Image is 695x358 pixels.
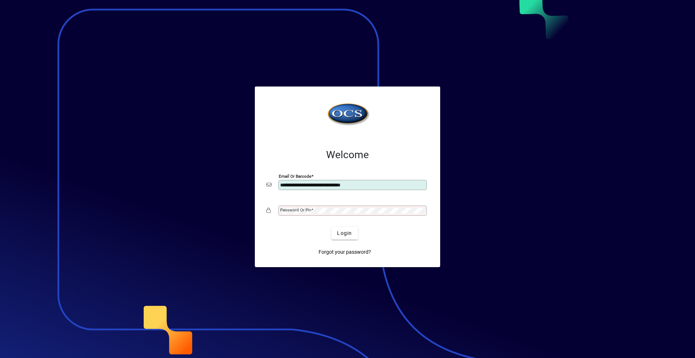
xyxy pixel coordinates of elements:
a: Forgot your password? [316,245,374,258]
span: Forgot your password? [319,248,371,256]
span: Login [337,229,352,237]
mat-label: Email or Barcode [279,174,311,179]
button: Login [331,227,358,240]
mat-label: Password or Pin [280,207,311,212]
h2: Welcome [266,149,429,161]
